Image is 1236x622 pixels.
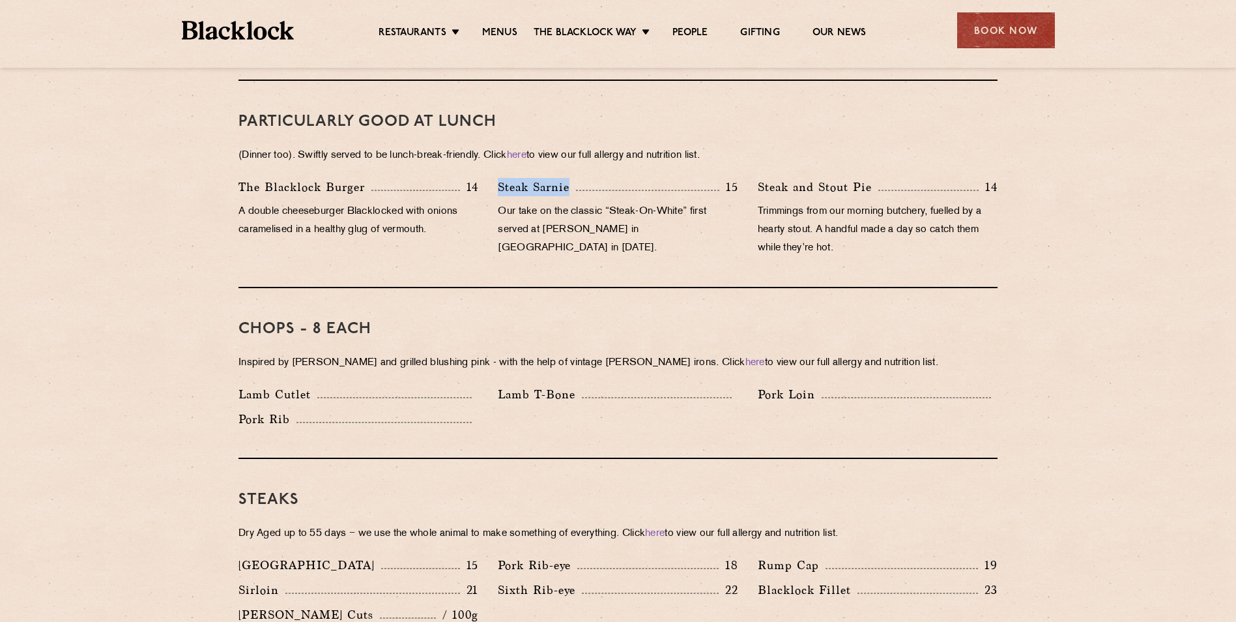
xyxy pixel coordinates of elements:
p: Trimmings from our morning butchery, fuelled by a hearty stout. A handful made a day so catch the... [758,203,998,258]
p: 15 [719,179,738,196]
a: The Blacklock Way [534,27,637,41]
p: Our take on the classic “Steak-On-White” first served at [PERSON_NAME] in [GEOGRAPHIC_DATA] in [D... [498,203,738,258]
a: People [672,27,708,41]
h3: Steaks [238,492,998,509]
p: 18 [719,557,738,574]
a: Our News [812,27,867,41]
a: here [507,151,526,160]
a: here [745,358,765,368]
p: [GEOGRAPHIC_DATA] [238,556,381,574]
p: Lamb Cutlet [238,385,317,404]
p: (Dinner too). Swiftly served to be lunch-break-friendly. Click to view our full allergy and nutri... [238,147,998,165]
p: Lamb T-Bone [498,385,582,404]
p: 22 [719,582,738,599]
p: 14 [979,179,998,196]
p: Sirloin [238,581,285,599]
p: Dry Aged up to 55 days − we use the whole animal to make something of everything. Click to view o... [238,525,998,543]
p: A double cheeseburger Blacklocked with onions caramelised in a healthy glug of vermouth. [238,203,478,239]
p: 15 [460,557,479,574]
p: Steak Sarnie [498,178,576,196]
p: Pork Rib-eye [498,556,577,574]
p: 14 [460,179,479,196]
p: Blacklock Fillet [758,581,857,599]
p: Steak and Stout Pie [758,178,878,196]
h3: PARTICULARLY GOOD AT LUNCH [238,113,998,130]
p: Pork Loin [758,385,822,404]
p: 19 [978,557,998,574]
img: BL_Textured_Logo-footer-cropped.svg [182,21,295,40]
a: Restaurants [379,27,446,41]
p: Rump Cap [758,556,826,574]
p: The Blacklock Burger [238,178,371,196]
p: Inspired by [PERSON_NAME] and grilled blushing pink - with the help of vintage [PERSON_NAME] iron... [238,354,998,372]
p: 21 [460,582,479,599]
p: Sixth Rib-eye [498,581,582,599]
p: Pork Rib [238,410,296,428]
a: Gifting [740,27,779,41]
h3: Chops - 8 each [238,321,998,338]
a: Menus [482,27,517,41]
a: here [645,529,665,539]
div: Book Now [957,12,1055,48]
p: 23 [978,582,998,599]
